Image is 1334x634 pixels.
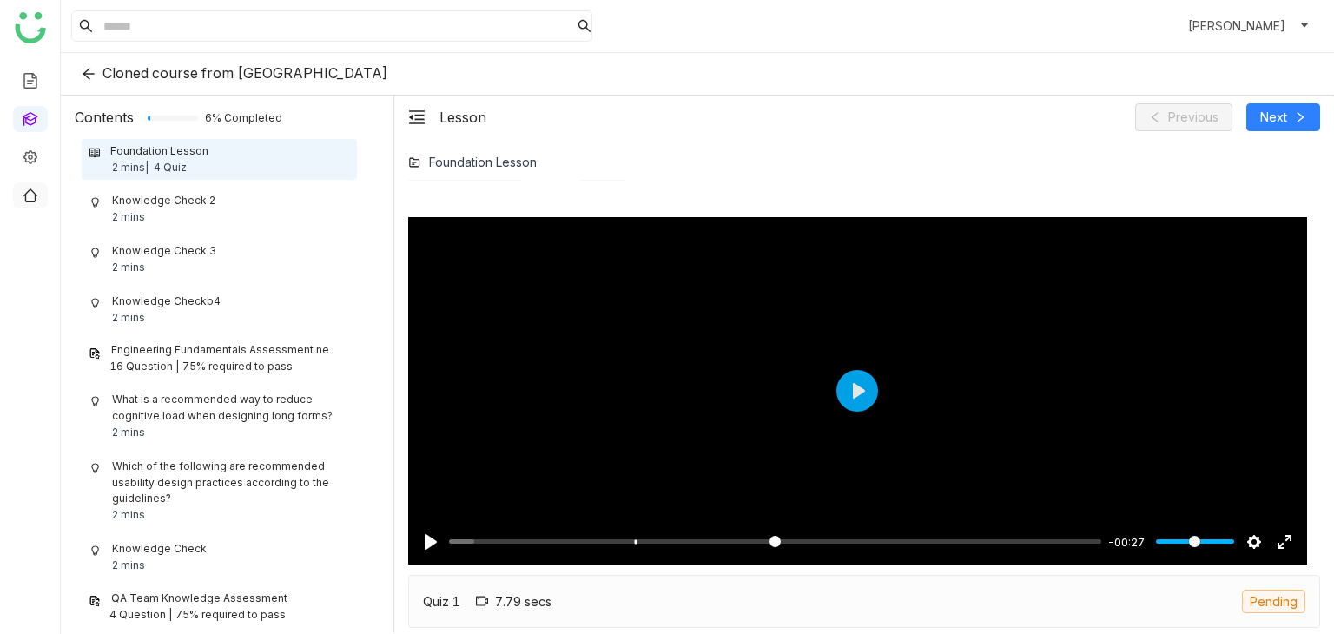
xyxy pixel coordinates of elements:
[145,161,149,174] span: |
[408,156,420,168] img: lms-folder.svg
[154,160,187,176] div: 4 Quiz
[112,310,145,327] div: 2 mins
[112,160,149,176] div: 2 mins
[836,370,878,412] button: Play
[111,342,329,359] div: Engineering Fundamentals Assessment ne
[408,109,426,127] button: menu-fold
[112,294,221,310] div: Knowledge Checkb4
[1156,533,1234,550] input: Volume
[1160,16,1181,36] i: account_circle
[112,558,145,574] div: 2 mins
[112,425,145,441] div: 2 mins
[89,196,102,208] img: knowledge_check.svg
[1157,12,1313,40] button: account_circle[PERSON_NAME]
[89,147,100,159] img: lesson.svg
[429,153,537,171] div: Foundation Lesson
[1260,108,1287,127] span: Next
[112,209,145,226] div: 2 mins
[112,459,349,508] div: Which of the following are recommended usability design practices according to the guidelines?
[89,395,102,407] img: knowledge_check.svg
[89,545,102,557] img: knowledge_check.svg
[1188,17,1285,36] span: [PERSON_NAME]
[175,607,286,624] div: 75% required to pass
[89,462,102,474] img: knowledge_check.svg
[1242,590,1305,613] div: Pending
[417,528,445,556] button: Play
[15,12,46,43] img: logo
[89,595,101,607] img: assessment.svg
[112,392,349,425] div: What is a recommended way to reduce cognitive load when designing long forms?
[75,107,134,128] div: Contents
[112,541,207,558] div: Knowledge Check
[476,594,551,609] div: 7.79 secs
[89,297,102,309] img: knowledge_check.svg
[89,347,101,360] img: assessment.svg
[109,607,172,624] div: 4 Question |
[109,359,179,375] div: 16 Question |
[205,113,226,123] span: 6% Completed
[449,533,1101,550] input: Seek
[439,107,486,128] div: Lesson
[89,247,102,259] img: knowledge_check.svg
[1103,532,1149,551] div: Current time
[112,507,145,524] div: 2 mins
[111,591,287,607] div: QA Team Knowledge Assessment
[112,243,216,260] div: Knowledge Check 3
[1246,103,1320,131] button: Next
[423,592,460,611] div: Quiz 1
[408,109,426,126] span: menu-fold
[182,359,293,375] div: 75% required to pass
[112,260,145,276] div: 2 mins
[1135,103,1232,131] button: Previous
[102,64,387,82] span: Cloned course from [GEOGRAPHIC_DATA]
[110,143,208,160] div: Foundation Lesson
[112,193,215,209] div: Knowledge Check 2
